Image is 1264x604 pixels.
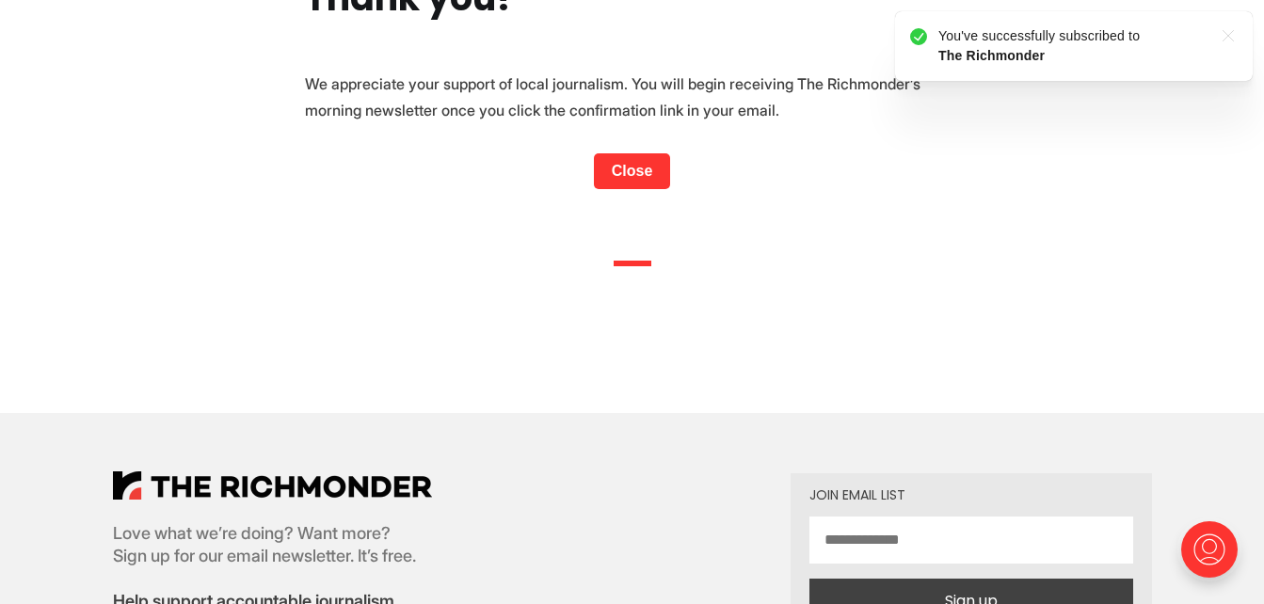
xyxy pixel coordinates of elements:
[305,71,960,123] p: We appreciate your support of local journalism. You will begin receiving The Richmonder’s morning...
[594,153,671,189] a: Close
[127,26,391,66] p: You've successfully subscribed to
[809,488,1133,501] div: Join email list
[113,522,432,567] p: Love what we’re doing? Want more? Sign up for our email newsletter. It’s free.
[127,48,233,63] strong: The Richmonder
[1165,512,1264,604] iframe: portal-trigger
[113,471,432,500] img: The Richmonder Logo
